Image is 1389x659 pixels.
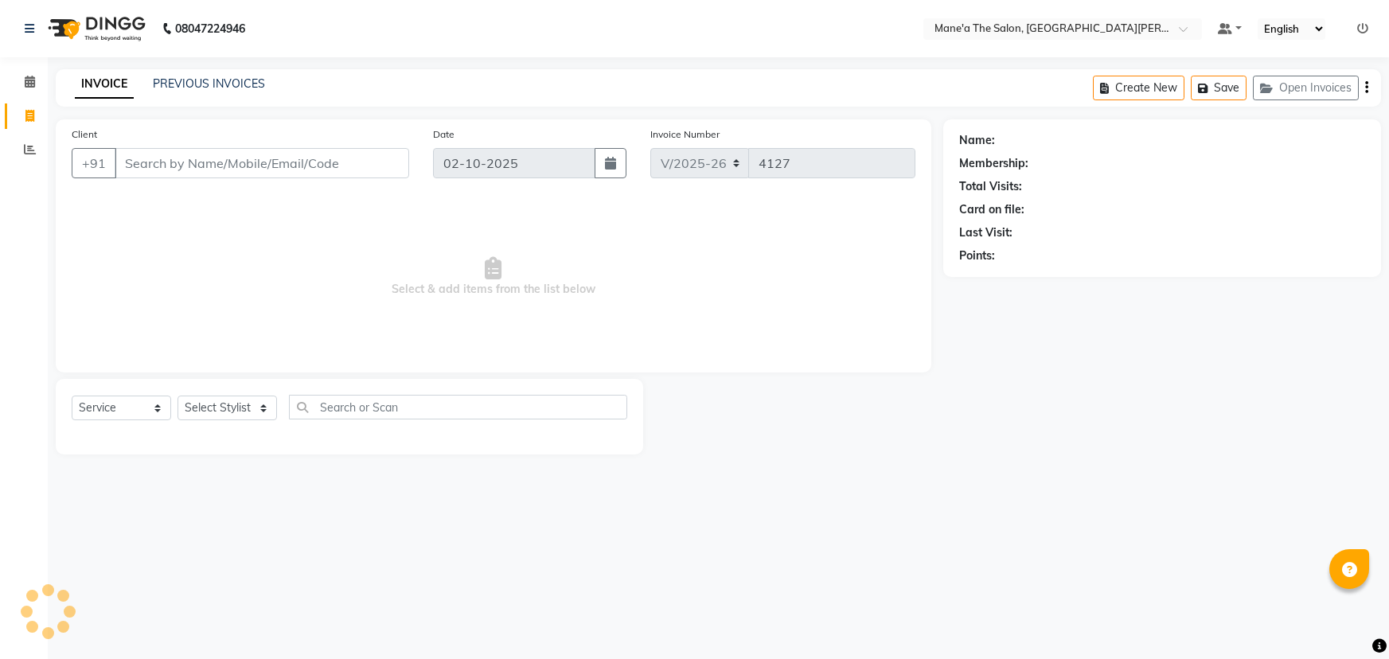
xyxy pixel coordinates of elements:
label: Invoice Number [650,127,720,142]
b: 08047224946 [175,6,245,51]
img: logo [41,6,150,51]
button: Save [1191,76,1247,100]
label: Client [72,127,97,142]
button: +91 [72,148,116,178]
div: Card on file: [959,201,1024,218]
div: Name: [959,132,995,149]
div: Points: [959,248,995,264]
a: INVOICE [75,70,134,99]
div: Membership: [959,155,1028,172]
button: Create New [1093,76,1184,100]
span: Select & add items from the list below [72,197,915,357]
div: Last Visit: [959,224,1012,241]
input: Search by Name/Mobile/Email/Code [115,148,409,178]
a: PREVIOUS INVOICES [153,76,265,91]
input: Search or Scan [289,395,627,419]
button: Open Invoices [1253,76,1359,100]
label: Date [433,127,455,142]
div: Total Visits: [959,178,1022,195]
